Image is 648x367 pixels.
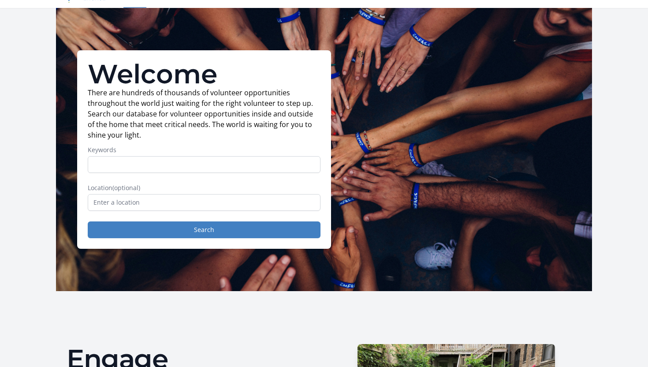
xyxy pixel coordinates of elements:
[88,146,320,154] label: Keywords
[88,183,320,192] label: Location
[88,61,320,87] h1: Welcome
[88,194,320,211] input: Enter a location
[88,87,320,140] p: There are hundreds of thousands of volunteer opportunities throughout the world just waiting for ...
[112,183,140,192] span: (optional)
[88,221,320,238] button: Search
